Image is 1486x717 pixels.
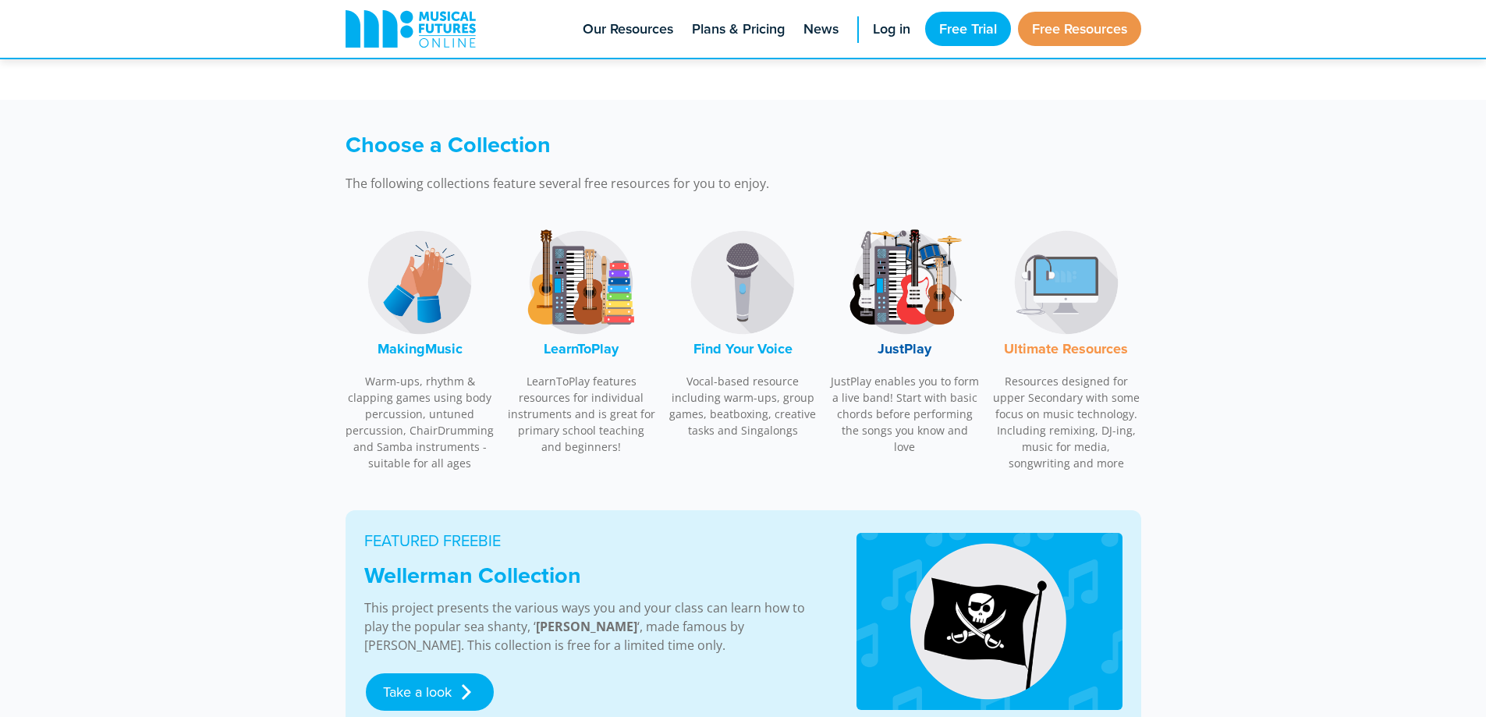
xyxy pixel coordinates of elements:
[803,19,839,40] span: News
[364,598,819,655] p: This project presents the various ways you and your class can learn how to play the popular sea s...
[830,373,980,455] p: JustPlay enables you to form a live band! Start with basic chords before performing the songs you...
[583,19,673,40] span: Our Resources
[346,131,954,158] h3: Choose a Collection
[1004,339,1128,359] font: Ultimate Resources
[544,339,619,359] font: LearnToPlay
[507,216,657,463] a: LearnToPlay LogoLearnToPlay LearnToPlay features resources for individual instruments and is grea...
[873,19,910,40] span: Log in
[925,12,1011,46] a: Free Trial
[669,216,818,447] a: Find Your Voice LogoFind Your Voice Vocal-based resource including warm-ups, group games, beatbox...
[846,224,963,341] img: JustPlay Logo
[507,373,657,455] p: LearnToPlay features resources for individual instruments and is great for primary school teachin...
[1008,224,1125,341] img: Music Technology Logo
[364,559,581,591] strong: Wellerman Collection
[830,216,980,463] a: JustPlay LogoJustPlay JustPlay enables you to form a live band! Start with basic chords before pe...
[693,339,793,359] font: Find Your Voice
[991,216,1141,480] a: Music Technology LogoUltimate Resources Resources designed for upper Secondary with some focus on...
[361,224,478,341] img: MakingMusic Logo
[346,216,495,480] a: MakingMusic LogoMakingMusic Warm-ups, rhythm & clapping games using body percussion, untuned perc...
[378,339,463,359] font: MakingMusic
[991,373,1141,471] p: Resources designed for upper Secondary with some focus on music technology. Including remixing, D...
[364,529,819,552] p: FEATURED FREEBIE
[536,618,637,635] strong: [PERSON_NAME]
[523,224,640,341] img: LearnToPlay Logo
[692,19,785,40] span: Plans & Pricing
[1018,12,1141,46] a: Free Resources
[684,224,801,341] img: Find Your Voice Logo
[366,673,494,711] a: Take a look
[346,373,495,471] p: Warm-ups, rhythm & clapping games using body percussion, untuned percussion, ChairDrumming and Sa...
[346,174,954,193] p: The following collections feature several free resources for you to enjoy.
[878,339,931,359] font: JustPlay
[669,373,818,438] p: Vocal-based resource including warm-ups, group games, beatboxing, creative tasks and Singalongs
